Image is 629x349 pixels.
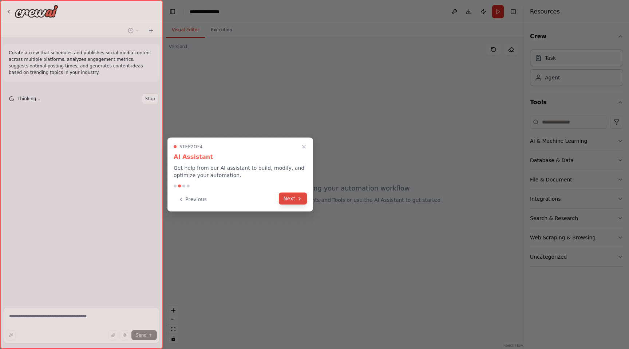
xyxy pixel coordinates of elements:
[174,164,307,179] p: Get help from our AI assistant to build, modify, and optimize your automation.
[300,142,308,151] button: Close walkthrough
[174,153,307,161] h3: AI Assistant
[167,7,178,17] button: Hide left sidebar
[174,193,211,205] button: Previous
[279,193,307,205] button: Next
[179,144,203,150] span: Step 2 of 4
